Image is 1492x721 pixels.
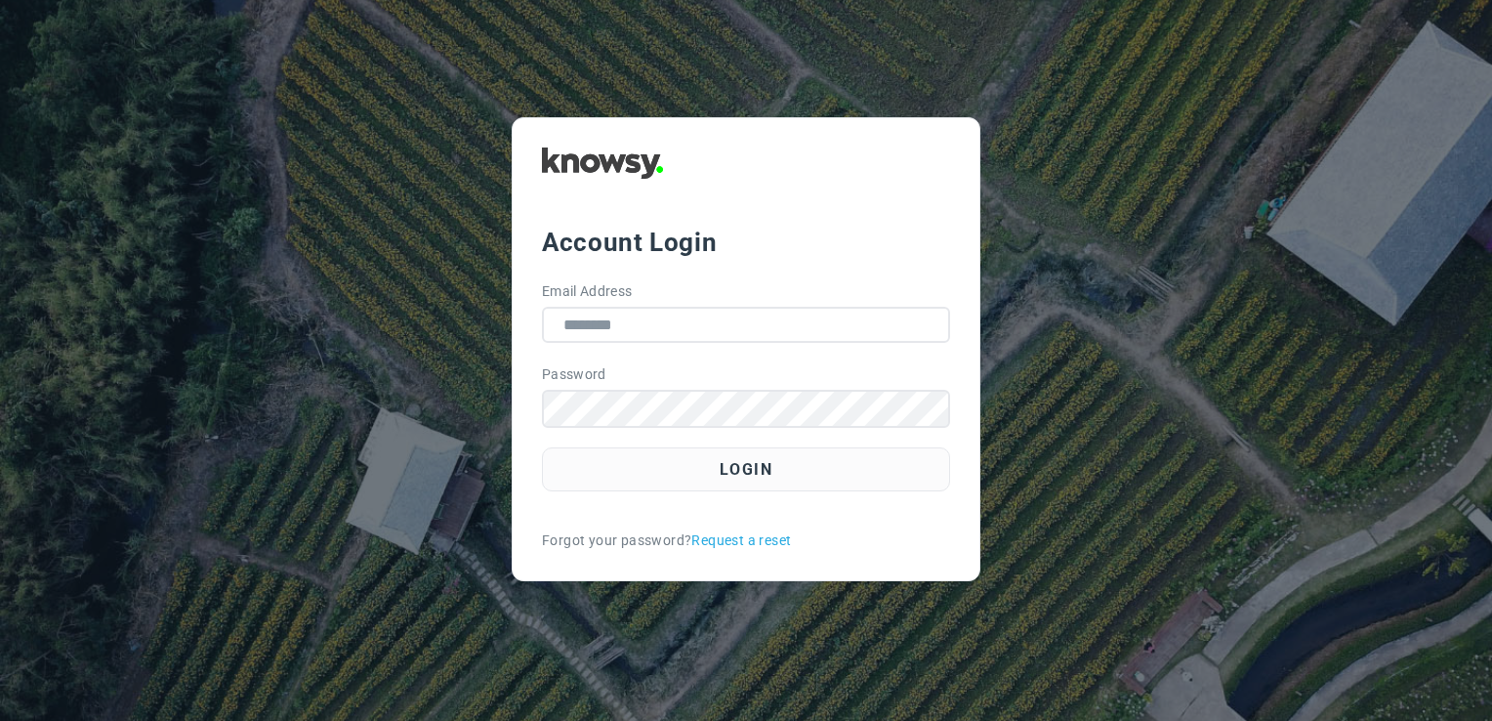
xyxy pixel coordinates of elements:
[691,530,791,551] a: Request a reset
[542,281,633,302] label: Email Address
[542,447,950,491] button: Login
[542,530,950,551] div: Forgot your password?
[542,364,606,385] label: Password
[542,225,950,260] div: Account Login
